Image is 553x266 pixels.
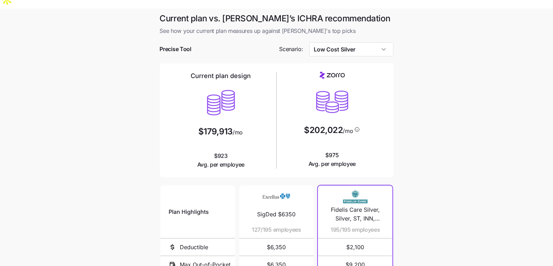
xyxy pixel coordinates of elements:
span: $2,100 [326,239,384,255]
span: See how your current plan measures up against [PERSON_NAME]'s top picks [160,27,394,35]
span: /mo [233,129,243,135]
span: $923 [197,152,245,169]
span: 195/195 employees [331,225,380,234]
span: 127/195 employees [252,225,301,234]
span: $179,913 [198,127,233,136]
h1: Current plan vs. [PERSON_NAME]’s ICHRA recommendation [160,13,394,24]
span: Plan Highlights [169,208,209,216]
h2: Current plan design [191,72,251,80]
span: Precise Tool [160,45,191,54]
span: Scenario: [279,45,303,54]
img: Carrier [262,190,290,203]
span: Avg. per employee [309,160,356,168]
span: Deductible [180,243,208,252]
img: Carrier [341,190,369,203]
span: $975 [309,151,356,168]
span: Fidelis Care Silver, Silver, ST, INN, Pediatric Dental, Free Telehealth DP [326,205,384,223]
span: /mo [343,128,353,134]
span: $6,350 [248,239,305,255]
span: SigDed $6350 [257,210,296,219]
span: Avg. per employee [197,160,245,169]
span: $202,022 [304,126,343,134]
